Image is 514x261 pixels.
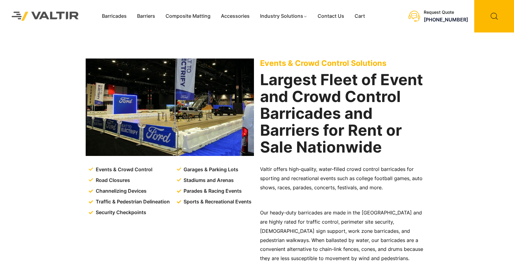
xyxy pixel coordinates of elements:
[424,17,468,23] a: [PHONE_NUMBER]
[94,165,152,174] span: Events & Crowd Control
[94,208,146,217] span: Security Checkpoints
[132,12,160,21] a: Barriers
[94,187,147,196] span: Channelizing Devices
[97,12,132,21] a: Barricades
[260,71,428,156] h2: Largest Fleet of Event and Crowd Control Barricades and Barriers for Rent or Sale Nationwide
[349,12,370,21] a: Cart
[182,187,242,196] span: Parades & Racing Events
[94,176,130,185] span: Road Closures
[255,12,313,21] a: Industry Solutions
[260,59,428,68] p: Events & Crowd Control Solutions
[260,165,428,192] p: Valtir offers high-quality, water-filled crowd control barricades for sporting and recreational e...
[5,5,86,28] img: Valtir Rentals
[94,197,170,206] span: Traffic & Pedestrian Delineation
[312,12,349,21] a: Contact Us
[216,12,255,21] a: Accessories
[424,10,468,15] div: Request Quote
[160,12,216,21] a: Composite Matting
[182,176,234,185] span: Stadiums and Arenas
[182,197,251,206] span: Sports & Recreational Events
[182,165,238,174] span: Garages & Parking Lots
